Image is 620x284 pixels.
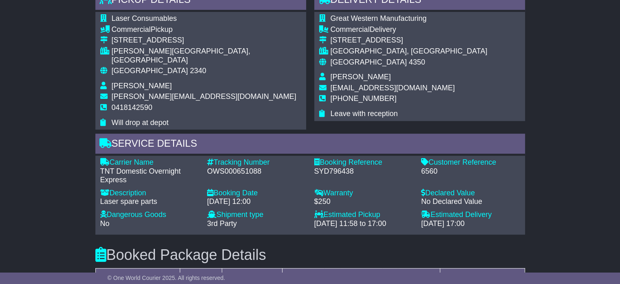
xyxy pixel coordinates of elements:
[112,25,151,34] span: Commercial
[331,25,488,34] div: Delivery
[409,58,425,66] span: 4350
[421,167,520,176] div: 6560
[207,219,237,228] span: 3rd Party
[207,210,306,219] div: Shipment type
[207,189,306,198] div: Booking Date
[331,110,398,118] span: Leave with reception
[112,119,169,127] span: Will drop at depot
[421,197,520,206] div: No Declared Value
[421,189,520,198] div: Declared Value
[314,167,413,176] div: SYD796438
[331,73,391,81] span: [PERSON_NAME]
[100,158,199,167] div: Carrier Name
[314,197,413,206] div: $250
[421,219,520,228] div: [DATE] 17:00
[331,36,488,45] div: [STREET_ADDRESS]
[95,247,525,263] h3: Booked Package Details
[331,47,488,56] div: [GEOGRAPHIC_DATA], [GEOGRAPHIC_DATA]
[100,210,199,219] div: Dangerous Goods
[331,84,455,92] span: [EMAIL_ADDRESS][DOMAIN_NAME]
[112,25,301,34] div: Pickup
[314,210,413,219] div: Estimated Pickup
[331,58,407,66] span: [GEOGRAPHIC_DATA]
[331,94,397,103] span: [PHONE_NUMBER]
[314,219,413,228] div: [DATE] 11:58 to 17:00
[331,14,427,22] span: Great Western Manufacturing
[112,92,296,101] span: [PERSON_NAME][EMAIL_ADDRESS][DOMAIN_NAME]
[112,82,172,90] span: [PERSON_NAME]
[314,158,413,167] div: Booking Reference
[112,47,301,65] div: [PERSON_NAME][GEOGRAPHIC_DATA], [GEOGRAPHIC_DATA]
[100,189,199,198] div: Description
[112,103,152,112] span: 0418142590
[190,67,206,75] span: 2340
[421,158,520,167] div: Customer Reference
[108,275,225,281] span: © One World Courier 2025. All rights reserved.
[100,167,199,185] div: TNT Domestic Overnight Express
[421,210,520,219] div: Estimated Delivery
[207,167,306,176] div: OWS000651088
[207,158,306,167] div: Tracking Number
[100,197,199,206] div: Laser spare parts
[95,134,525,156] div: Service Details
[100,219,110,228] span: No
[314,189,413,198] div: Warranty
[331,25,370,34] span: Commercial
[112,36,301,45] div: [STREET_ADDRESS]
[112,67,188,75] span: [GEOGRAPHIC_DATA]
[207,197,306,206] div: [DATE] 12:00
[112,14,177,22] span: Laser Consumables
